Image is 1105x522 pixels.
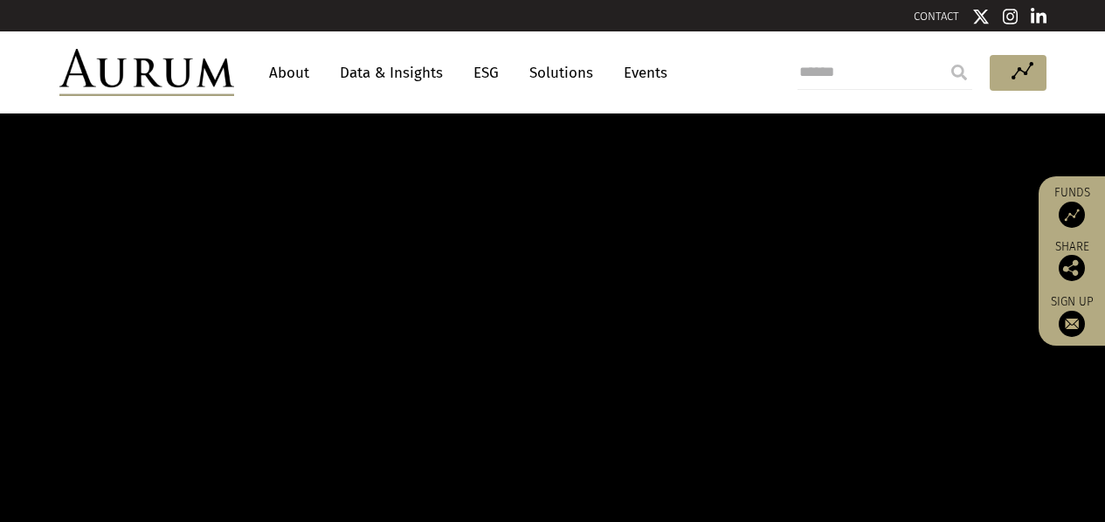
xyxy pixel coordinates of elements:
[331,57,452,89] a: Data & Insights
[59,49,234,96] img: Aurum
[1047,241,1096,281] div: Share
[1031,8,1046,25] img: Linkedin icon
[1059,202,1085,228] img: Access Funds
[521,57,602,89] a: Solutions
[942,55,977,90] input: Submit
[615,57,667,89] a: Events
[1059,255,1085,281] img: Share this post
[914,10,959,23] a: CONTACT
[1047,185,1096,228] a: Funds
[1059,311,1085,337] img: Sign up to our newsletter
[465,57,508,89] a: ESG
[1003,8,1019,25] img: Instagram icon
[972,8,990,25] img: Twitter icon
[260,57,318,89] a: About
[1047,294,1096,337] a: Sign up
